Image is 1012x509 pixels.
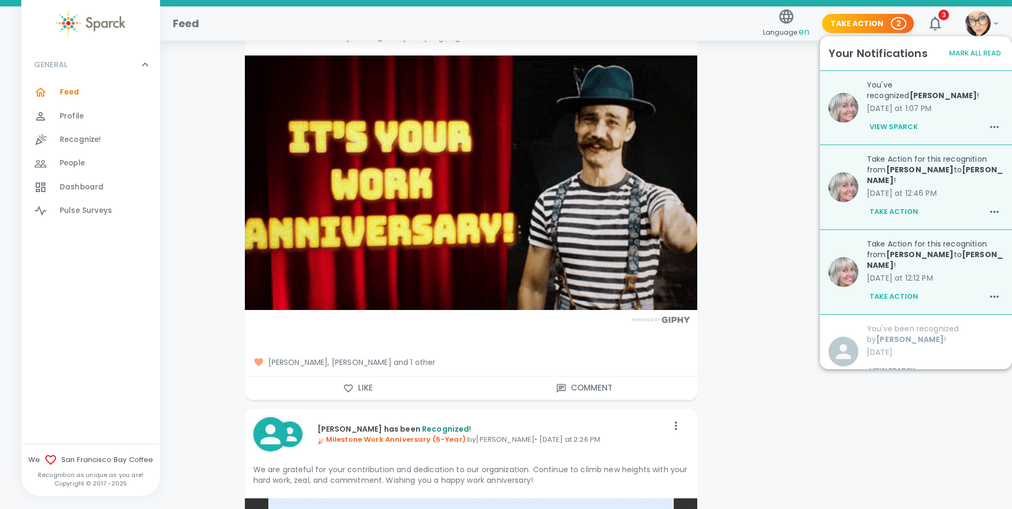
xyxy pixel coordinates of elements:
p: [DATE] at 12:12 PM [867,273,1003,283]
button: Like [245,377,471,399]
span: Milestone Work Anniversary (5-Year) [317,434,466,444]
b: [PERSON_NAME] [867,164,1003,186]
a: People [21,152,160,175]
p: [DATE] at 1:07 PM [867,103,1003,114]
span: People [60,158,85,169]
span: 3 [938,10,949,20]
button: Take Action [867,288,921,306]
h1: Feed [173,15,200,32]
a: Feed [21,81,160,104]
p: [DATE] [867,347,1003,357]
span: Recognize! [60,134,101,145]
img: blob [828,257,858,287]
button: 3 [922,11,948,36]
b: [PERSON_NAME] [876,334,944,345]
span: en [799,26,809,38]
span: Language: [763,25,809,39]
a: Sparck logo [21,11,160,36]
a: Profile [21,105,160,128]
img: Picture of Favi [965,11,991,36]
p: [DATE] at 12:46 PM [867,188,1003,198]
button: View Sparck [867,118,921,136]
p: by [PERSON_NAME] • [DATE] at 2:26 PM [317,434,667,445]
span: Pulse Surveys [60,205,112,216]
p: Take Action for this recognition from to ! [867,238,1003,271]
b: [PERSON_NAME] [886,164,954,175]
button: Language:en [759,5,814,43]
span: Dashboard [60,182,103,193]
p: 2 [896,18,901,29]
span: Profile [60,111,84,122]
p: Take Action for this recognition from to ! [867,154,1003,186]
img: Sparck logo [56,11,125,36]
p: You've been recognized by ! [867,323,1003,345]
b: [PERSON_NAME] [910,90,977,101]
div: GENERAL [21,81,160,227]
p: You've recognized ! [867,79,1003,101]
img: blob [828,93,858,123]
b: [PERSON_NAME] [867,249,1003,271]
b: [PERSON_NAME] [886,249,954,260]
p: GENERAL [34,59,67,70]
img: blob [828,172,858,202]
img: Powered by GIPHY [629,316,693,323]
div: GENERAL [21,49,160,81]
span: We San Francisco Bay Coffee [21,454,160,466]
a: Pulse Surveys [21,199,160,222]
p: We are grateful for your contribution and dedication to our organization. Continue to climb new h... [253,464,689,486]
span: Feed [60,87,79,98]
span: [PERSON_NAME], [PERSON_NAME] and 1 other [253,357,689,368]
button: Take Action 2 [822,14,914,34]
button: Take Action [867,203,921,221]
h6: Your Notifications [828,45,928,62]
p: Copyright © 2017 - 2025 [21,479,160,488]
a: Recognize! [21,128,160,152]
button: Comment [471,377,697,399]
p: [PERSON_NAME] has been [317,424,667,434]
a: Dashboard [21,176,160,199]
span: Recognized! [422,424,472,434]
button: Mark All Read [946,45,1003,62]
button: View Sparck [867,362,918,380]
p: Recognition as unique as you are! [21,471,160,479]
